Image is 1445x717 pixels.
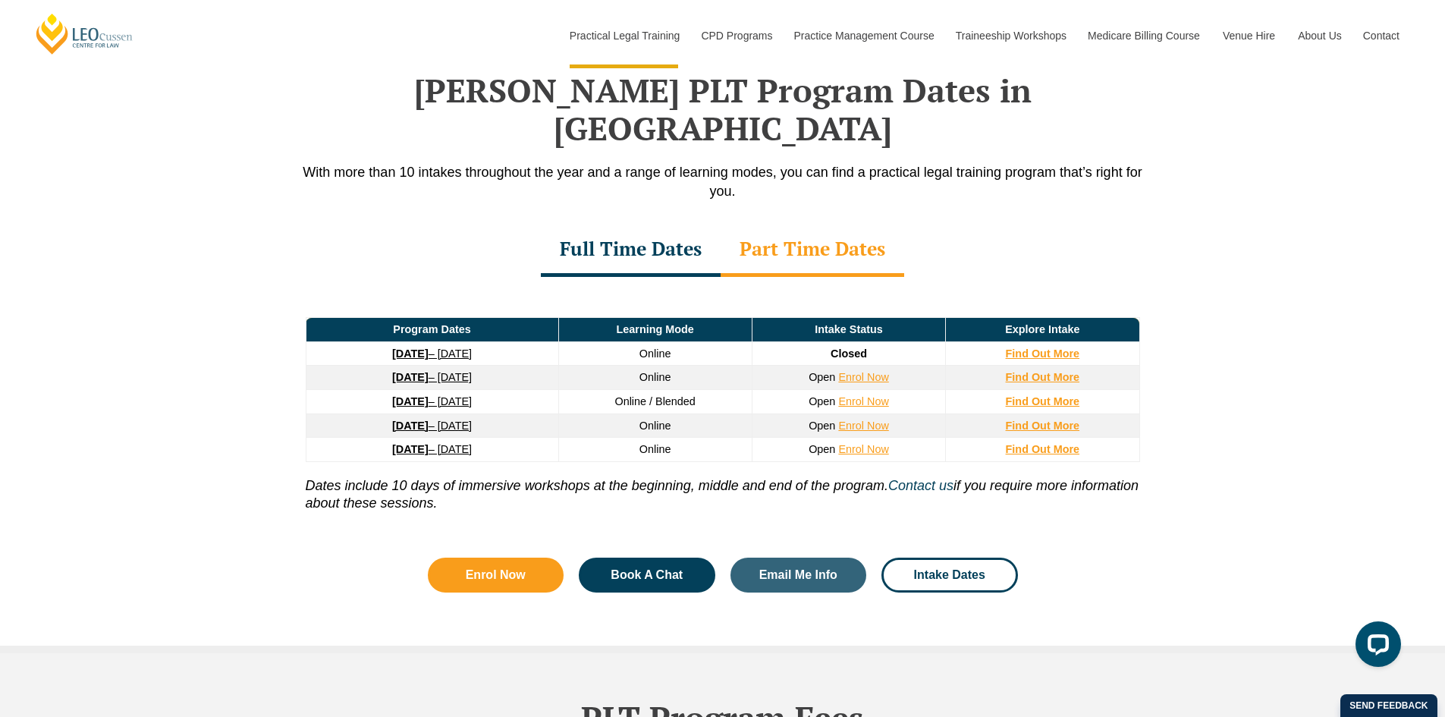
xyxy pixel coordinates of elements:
strong: [DATE] [392,443,429,455]
a: Find Out More [1006,443,1080,455]
a: Contact us [888,478,953,493]
strong: [DATE] [392,420,429,432]
i: Dates include 10 days of immersive workshops at the beginning, middle and end of the program [306,478,884,493]
strong: [DATE] [392,371,429,383]
span: Enrol Now [466,569,526,581]
a: Enrol Now [428,558,564,593]
span: Intake Dates [914,569,985,581]
a: Enrol Now [838,371,888,383]
strong: [DATE] [392,347,429,360]
a: Practical Legal Training [558,3,690,68]
span: Open [809,395,835,407]
a: [DATE]– [DATE] [392,420,472,432]
a: CPD Programs [690,3,782,68]
td: Program Dates [306,318,558,342]
h2: [PERSON_NAME] PLT Program Dates in [GEOGRAPHIC_DATA] [291,71,1155,148]
strong: [DATE] [392,395,429,407]
a: Enrol Now [838,395,888,407]
p: . if you require more information about these sessions. [306,462,1140,513]
a: About Us [1286,3,1352,68]
span: Online [639,443,671,455]
a: [DATE]– [DATE] [392,395,472,407]
p: With more than 10 intakes throughout the year and a range of learning modes, you can find a pract... [291,163,1155,201]
a: Intake Dates [881,558,1018,593]
iframe: LiveChat chat widget [1343,615,1407,679]
a: Enrol Now [838,420,888,432]
a: Contact [1352,3,1411,68]
a: Traineeship Workshops [944,3,1076,68]
a: [DATE]– [DATE] [392,371,472,383]
a: Medicare Billing Course [1076,3,1211,68]
span: Email Me Info [759,569,837,581]
a: Venue Hire [1211,3,1286,68]
a: Book A Chat [579,558,715,593]
a: Email Me Info [730,558,867,593]
span: Book A Chat [611,569,683,581]
a: Find Out More [1006,371,1080,383]
a: Find Out More [1006,420,1080,432]
a: [DATE]– [DATE] [392,443,472,455]
span: Online [639,347,671,360]
div: Part Time Dates [721,224,904,277]
span: Open [809,420,835,432]
td: Intake Status [752,318,945,342]
span: Open [809,443,835,455]
a: Enrol Now [838,443,888,455]
div: Full Time Dates [541,224,721,277]
span: Online / Blended [614,395,695,407]
a: Find Out More [1006,347,1080,360]
span: Closed [831,347,867,360]
span: Online [639,371,671,383]
td: Explore Intake [946,318,1139,342]
span: Online [639,420,671,432]
span: Open [809,371,835,383]
a: Practice Management Course [783,3,944,68]
a: Find Out More [1006,395,1080,407]
td: Learning Mode [558,318,752,342]
a: [DATE]– [DATE] [392,347,472,360]
a: [PERSON_NAME] Centre for Law [34,12,135,55]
